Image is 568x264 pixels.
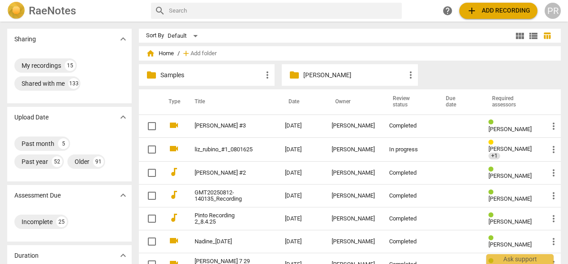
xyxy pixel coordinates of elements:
span: [PERSON_NAME] [488,172,532,179]
span: audiotrack [169,189,179,200]
span: more_vert [548,190,559,201]
button: Show more [116,110,130,124]
span: more_vert [548,167,559,178]
div: Shared with me [22,79,65,88]
a: [PERSON_NAME] #3 [195,123,253,129]
a: Help [439,3,456,19]
span: expand_more [118,190,129,201]
span: +1 [488,153,500,159]
a: liz_rubino_#1_0801625 [195,146,253,153]
div: Completed [389,238,428,245]
span: expand_more [118,250,129,261]
span: videocam [169,120,179,131]
span: Review status: in progress [488,139,497,146]
span: videocam [169,235,179,246]
div: 52 [52,156,62,167]
span: more_vert [262,70,273,80]
button: Show more [116,189,130,202]
div: Completed [389,193,428,199]
span: Add recording [466,5,530,16]
th: Review status [382,89,435,114]
a: [PERSON_NAME] #2 [195,170,253,176]
span: [PERSON_NAME] [488,126,532,132]
div: Incomplete [22,217,53,226]
a: Nadine_[DATE] [195,238,253,245]
div: 25 [56,216,67,227]
span: more_vert [548,121,559,132]
span: view_module [515,31,525,41]
a: Pinto Recording 2_8.4.25 [195,212,253,226]
span: Review status: completed [488,212,497,219]
h2: RaeNotes [29,4,76,17]
td: [DATE] [278,114,324,137]
div: 5 [58,138,69,149]
th: Title [184,89,278,114]
td: [DATE] [278,207,324,230]
span: help [442,5,453,16]
div: Sort By [146,32,164,39]
div: Ask support [486,254,554,264]
div: Completed [389,170,428,176]
span: Add folder [191,50,217,57]
div: Past year [22,157,48,166]
span: audiotrack [169,212,179,223]
span: home [146,49,155,58]
th: Type [161,89,184,114]
div: [PERSON_NAME] [332,146,375,153]
span: [PERSON_NAME] [488,145,532,152]
span: Review status: completed [488,189,497,196]
a: LogoRaeNotes [7,2,144,20]
th: Owner [324,89,382,114]
div: 15 [65,60,75,71]
span: [PERSON_NAME] [488,241,532,248]
td: [DATE] [278,185,324,207]
td: [DATE] [278,230,324,253]
a: GMT20250812-140135_Recording [195,189,253,203]
p: Assessment Due [14,191,61,200]
span: view_list [528,31,539,41]
span: table_chart [543,31,551,40]
span: / [177,50,180,57]
p: Tatiana [303,70,405,80]
span: videocam [169,143,179,154]
p: Upload Date [14,113,49,122]
span: [PERSON_NAME] [488,195,532,202]
td: [DATE] [278,162,324,185]
div: Completed [389,216,428,222]
div: My recordings [22,61,61,70]
button: Show more [116,249,130,262]
button: List view [527,29,540,43]
span: more_vert [548,144,559,155]
th: Date [278,89,324,114]
p: Sharing [14,35,36,44]
div: [PERSON_NAME] [332,193,375,199]
div: In progress [389,146,428,153]
button: Table view [540,29,554,43]
span: Review status: completed [488,166,497,173]
div: [PERSON_NAME] [332,123,375,129]
span: more_vert [405,70,416,80]
p: Duration [14,251,39,260]
span: Review status: completed [488,235,497,242]
th: Due date [435,89,481,114]
span: expand_more [118,34,129,44]
div: Completed [389,123,428,129]
span: add [466,5,477,16]
span: more_vert [548,213,559,224]
td: [DATE] [278,137,324,162]
span: add [182,49,191,58]
div: Past month [22,139,54,148]
span: folder [289,70,300,80]
span: Home [146,49,174,58]
button: PR [545,3,561,19]
div: 91 [93,156,104,167]
button: Show more [116,32,130,46]
span: Review status: completed [488,119,497,126]
div: [PERSON_NAME] [332,238,375,245]
input: Search [169,4,398,18]
span: more_vert [548,236,559,247]
div: Older [75,157,89,166]
span: search [155,5,165,16]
